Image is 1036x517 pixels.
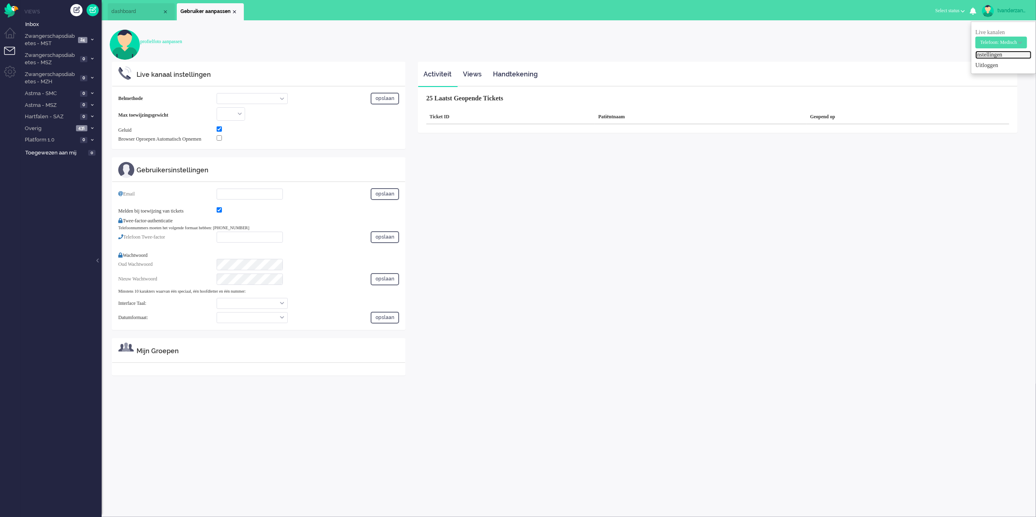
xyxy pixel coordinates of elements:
[111,8,162,15] span: dashboard
[980,5,1028,17] a: tvanderzandenvpk1
[488,65,543,85] a: Handtekening
[458,65,487,85] a: Views
[118,289,246,293] small: Minstens 10 karakters waarvan één speciaal, één hoofdletter en één nummer:
[371,188,399,200] button: opslaan
[76,125,87,131] span: 431
[371,312,399,324] button: opslaan
[24,8,102,15] li: Views
[24,71,78,86] span: Zwangerschapsdiabetes - MZH
[997,7,1028,15] div: tvanderzandenvpk1
[975,61,1032,70] a: Uitloggen
[4,3,18,17] img: flow_omnibird.svg
[180,8,231,15] span: Gebruiker aanpassen
[371,93,399,104] button: opslaan
[88,150,96,156] span: 0
[975,51,1032,59] a: Instellingen
[78,37,87,43] span: 24
[87,4,99,16] a: Quick Ticket
[118,249,399,259] div: Wachtwoord
[231,9,238,15] div: Close tab
[80,56,87,62] span: 0
[935,8,960,13] span: Select status
[118,191,217,203] div: Email
[24,113,78,121] span: Hartfalen - SAZ
[140,39,182,44] a: profielfoto aanpassen
[24,102,78,109] span: Astma - MSZ
[975,37,1027,48] button: Telefoon: Medisch
[80,114,87,120] span: 0
[24,148,102,157] a: Toegewezen aan mij 0
[118,314,217,321] div: Datumformaat:
[4,28,22,46] li: Dashboard menu
[177,3,244,20] li: user46
[118,208,217,215] div: Melden bij toewijzing van tickets
[118,127,217,134] div: Geluid
[108,3,175,20] li: Dashboard
[4,5,18,11] a: Omnidesk
[371,273,399,285] button: opslaan
[24,20,102,28] a: Inbox
[24,33,76,48] span: Zwangerschapsdiabetes - MST
[4,66,22,84] li: Admin menu
[118,162,135,178] img: ic_m_profile.svg
[137,166,399,175] div: Gebruikersinstellingen
[137,70,399,80] div: Live kanaal instellingen
[137,347,399,356] div: Mijn Groepen
[118,112,168,118] b: Max toewijzingsgewicht
[118,217,399,224] div: Twee-factor-authenticatie
[426,95,503,102] b: 25 Laatst Geopende Tickets
[70,4,83,16] div: Creëer ticket
[80,137,87,143] span: 0
[118,96,143,101] b: Belmethode
[118,276,157,282] span: Nieuw Wachtwoord
[118,300,217,307] div: Interface Taal:
[24,52,78,67] span: Zwangerschapsdiabetes - MSZ
[80,102,87,108] span: 0
[118,343,134,352] img: ic_m_group.svg
[4,47,22,65] li: Tickets menu
[24,125,74,133] span: Overig
[930,2,970,20] li: Select status
[975,29,1027,45] span: Live kanalen
[426,110,595,124] div: Ticket ID
[371,231,399,243] button: opslaan
[24,136,78,144] span: Platform 1.0
[110,29,140,60] img: user.svg
[80,91,87,97] span: 0
[982,5,994,17] img: avatar
[418,65,457,85] a: Activiteit
[118,66,132,80] img: ic_m_phone_settings.svg
[24,90,78,98] span: Astma - SMC
[595,110,807,124] div: Patiëntnaam
[162,9,169,15] div: Close tab
[930,5,970,17] button: Select status
[118,136,217,143] div: Browser Oproepen Automatisch Opnemen
[25,21,102,28] span: Inbox
[807,110,1009,124] div: Geopend op
[25,149,86,157] span: Toegewezen aan mij
[80,75,87,81] span: 0
[118,226,249,230] small: Telefoonnummers moeten het volgende formaat hebben: [PHONE_NUMBER]
[980,39,1017,45] span: Telefoon: Medisch
[118,261,152,267] span: Oud Wachtwoord
[118,234,217,246] div: Telefoon Twee-factor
